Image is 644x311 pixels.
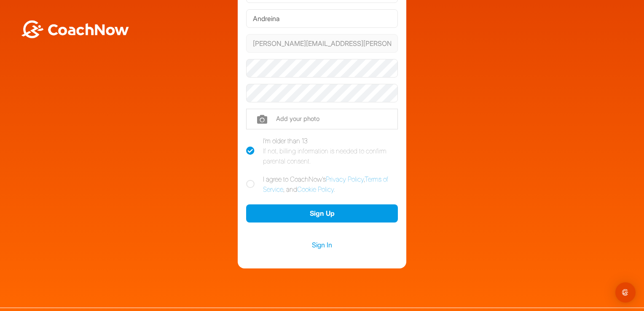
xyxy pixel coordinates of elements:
[263,136,398,166] div: I'm older than 13
[263,146,398,166] div: If not, billing information is needed to confirm parental consent.
[297,185,334,193] a: Cookie Policy
[246,174,398,194] label: I agree to CoachNow's , , and .
[246,34,398,53] input: Email
[20,20,130,38] img: BwLJSsUCoWCh5upNqxVrqldRgqLPVwmV24tXu5FoVAoFEpwwqQ3VIfuoInZCoVCoTD4vwADAC3ZFMkVEQFDAAAAAElFTkSuQmCC
[246,9,398,28] input: Last Name
[246,204,398,223] button: Sign Up
[263,175,388,193] a: Terms of Service
[615,282,636,303] div: Open Intercom Messenger
[326,175,364,183] a: Privacy Policy
[246,239,398,250] a: Sign In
